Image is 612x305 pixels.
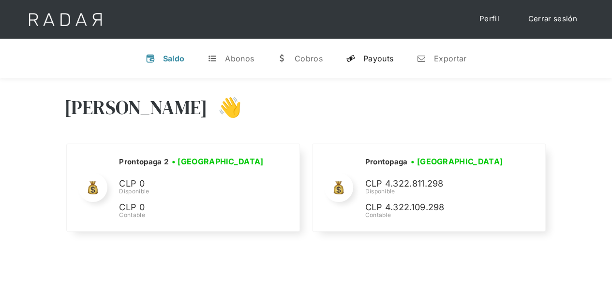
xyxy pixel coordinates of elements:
p: CLP 0 [119,201,264,215]
h2: Prontopaga 2 [119,157,168,167]
div: n [417,54,426,63]
h3: • [GEOGRAPHIC_DATA] [411,156,503,167]
h3: 👋 [208,95,241,119]
div: Contable [119,211,267,219]
div: y [346,54,356,63]
p: CLP 0 [119,177,264,191]
p: CLP 4.322.109.298 [365,201,510,215]
div: Payouts [363,54,393,63]
div: Cobros [295,54,323,63]
h2: Prontopaga [365,157,407,167]
div: t [208,54,217,63]
div: Contable [365,211,510,219]
h3: [PERSON_NAME] [64,95,208,119]
a: Cerrar sesión [519,10,587,29]
a: Perfil [470,10,509,29]
div: Exportar [434,54,466,63]
h3: • [GEOGRAPHIC_DATA] [172,156,264,167]
div: v [146,54,155,63]
div: Disponible [119,187,267,196]
div: Abonos [225,54,254,63]
p: CLP 4.322.811.298 [365,177,510,191]
div: Saldo [163,54,185,63]
div: w [277,54,287,63]
div: Disponible [365,187,510,196]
